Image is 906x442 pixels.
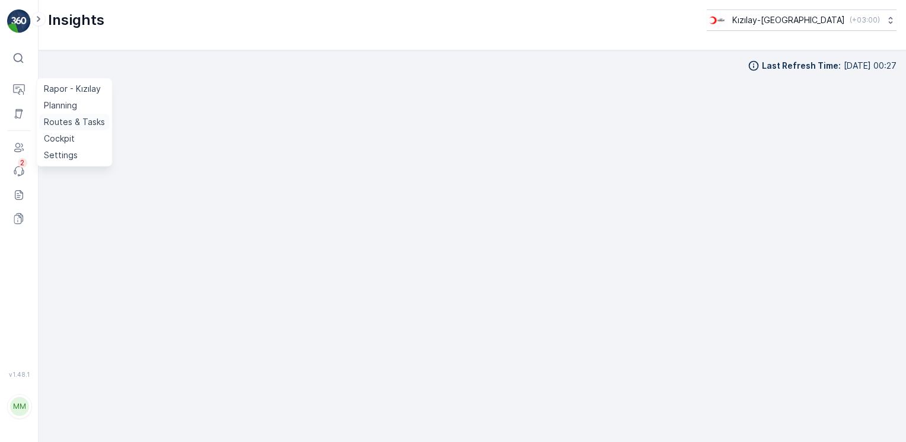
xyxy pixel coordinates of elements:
p: Kızılay-[GEOGRAPHIC_DATA] [732,14,845,26]
span: v 1.48.1 [7,371,31,378]
a: 2 [7,159,31,183]
p: Last Refresh Time : [762,60,841,72]
img: k%C4%B1z%C4%B1lay_D5CCths.png [707,14,728,27]
div: MM [10,397,29,416]
p: Insights [48,11,104,30]
p: 2 [20,158,25,168]
button: MM [7,380,31,433]
p: ( +03:00 ) [850,15,880,25]
img: logo [7,9,31,33]
p: [DATE] 00:27 [844,60,897,72]
button: Kızılay-[GEOGRAPHIC_DATA](+03:00) [707,9,897,31]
